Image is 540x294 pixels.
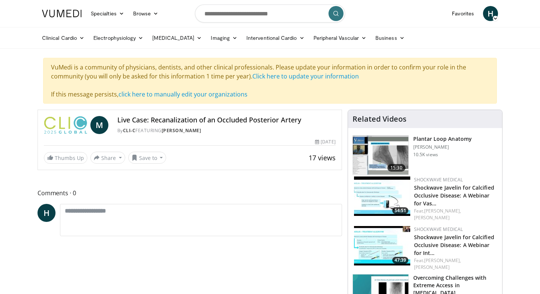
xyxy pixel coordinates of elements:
[424,257,461,264] a: [PERSON_NAME],
[354,176,410,216] a: 54:51
[413,135,472,143] h3: Plantar Loop Anatomy
[414,214,450,221] a: [PERSON_NAME]
[354,176,410,216] img: 89fc5641-71dc-4e82-b24e-39db20c25ff5.150x105_q85_crop-smart_upscale.jpg
[354,226,410,265] a: 47:39
[352,115,406,124] h4: Related Videos
[392,207,408,214] span: 54:51
[447,6,478,21] a: Favorites
[118,90,247,98] a: click here to manually edit your organizations
[413,144,472,150] p: [PERSON_NAME]
[414,234,494,256] a: Shockwave Javelin for Calcified Occlusive Disease: A Webinar for Int…
[242,30,309,45] a: Interventional Cardio
[309,30,371,45] a: Peripheral Vascular
[414,208,496,221] div: Feat.
[352,135,498,175] a: 15:30 Plantar Loop Anatomy [PERSON_NAME] 10.5K views
[315,139,335,145] div: [DATE]
[414,226,463,232] a: Shockwave Medical
[42,10,82,17] img: VuMedi Logo
[90,116,108,134] a: M
[129,6,163,21] a: Browse
[195,5,345,23] input: Search topics, interventions
[387,164,405,172] span: 15:30
[117,116,336,124] h4: Live Case: Recanalization of an Occluded Posterior Artery
[148,30,206,45] a: [MEDICAL_DATA]
[89,30,148,45] a: Electrophysiology
[117,127,336,134] div: By FEATURING
[483,6,498,21] a: H
[206,30,242,45] a: Imaging
[44,152,87,164] a: Thumbs Up
[43,58,497,104] div: VuMedi is a community of physicians, dentists, and other clinical professionals. Please update yo...
[414,264,450,270] a: [PERSON_NAME]
[90,152,125,164] button: Share
[424,208,461,214] a: [PERSON_NAME],
[252,72,359,80] a: Click here to update your information
[371,30,409,45] a: Business
[353,136,408,175] img: 442ddc85-cc57-4e12-8543-4f99bfe26e46.150x105_q85_crop-smart_upscale.jpg
[123,127,136,134] a: CLI-C
[128,152,166,164] button: Save to
[413,152,438,158] p: 10.5K views
[414,176,463,183] a: Shockwave Medical
[44,116,87,134] img: CLI-C
[162,127,201,134] a: [PERSON_NAME]
[37,188,342,198] span: Comments 0
[414,184,494,207] a: Shockwave Javelin for Calcified Occlusive Disease: A Webinar for Vas…
[37,204,55,222] a: H
[392,257,408,264] span: 47:39
[86,6,129,21] a: Specialties
[37,30,89,45] a: Clinical Cardio
[309,153,336,162] span: 17 views
[354,226,410,265] img: b6027518-5ffe-4ee4-924d-fd30ddda678f.150x105_q85_crop-smart_upscale.jpg
[414,257,496,271] div: Feat.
